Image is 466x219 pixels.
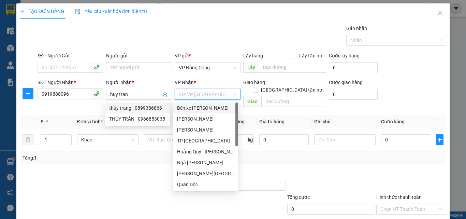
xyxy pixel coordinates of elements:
[173,146,238,157] div: Hoằng Quý - Hoằng Quỳ
[177,148,234,155] div: Hoằng Quý - [PERSON_NAME]
[23,88,33,99] button: plus
[58,28,99,35] span: NC1209250446
[243,80,265,85] span: Giao hàng
[314,134,376,145] input: Ghi Chú
[329,53,360,58] label: Cước lấy hàng
[175,52,241,59] div: VP gửi
[329,80,363,85] label: Cước giao hàng
[105,113,170,124] div: THỦY TRẦN - 0966853035
[177,137,234,145] div: TP [GEOGRAPHIC_DATA]
[81,135,134,145] span: Khác
[109,104,166,112] div: thùy trang - 0899386866
[177,104,234,112] div: Bến xe [PERSON_NAME]
[346,26,367,31] label: Gán nhãn
[144,134,205,145] input: VD: Bàn, Ghế
[77,119,103,124] span: Đơn vị tính
[94,91,99,96] span: phone
[431,3,450,23] button: Close
[259,134,308,145] input: 0
[75,9,81,14] img: icon
[296,52,326,59] span: Lấy tận nơi
[94,64,99,70] span: phone
[173,157,238,168] div: Ngã Tư Hoàng Minh
[258,86,326,94] span: [GEOGRAPHIC_DATA] tận nơi
[175,80,194,85] span: VP Nhận
[173,113,238,124] div: Mỹ Đình
[287,194,310,200] span: Tổng cước
[259,119,285,124] span: Giá trị hàng
[436,137,443,142] span: plus
[14,5,57,28] strong: CHUYỂN PHÁT NHANH ĐÔNG LÝ
[106,79,172,86] div: Người nhận
[106,52,172,59] div: Người gửi
[177,126,234,134] div: [PERSON_NAME]
[177,159,234,166] div: Ngã [PERSON_NAME]
[173,102,238,113] div: Bến xe Gia Lâm
[20,9,64,14] span: TẠO ĐƠN HÀNG
[173,135,238,146] div: TP Thanh Hóa
[243,62,259,73] span: Lấy
[173,179,238,190] div: Quán Dốc
[75,9,147,14] span: Yêu cầu xuất hóa đơn điện tử
[177,170,234,177] div: [PERSON_NAME][GEOGRAPHIC_DATA]
[437,10,443,15] span: close
[329,62,378,73] input: Cước lấy hàng
[41,119,46,124] span: SL
[259,62,326,73] input: Dọc đường
[179,63,236,73] span: VP Nông Cống
[20,9,25,14] span: plus
[177,115,234,123] div: [PERSON_NAME]
[247,134,254,145] span: kg
[105,102,170,113] div: thùy trang - 0899386866
[243,96,261,107] span: Giao
[24,29,46,36] span: SĐT XE
[177,181,234,188] div: Quán Dốc
[23,154,180,162] div: Tổng: 1
[381,119,405,124] span: Cước hàng
[173,124,238,135] div: Hoàng Sơn
[38,52,103,59] div: SĐT Người Gửi
[38,79,103,86] div: SĐT Người Nhận
[376,194,422,200] label: Hình thức thanh toán
[243,53,263,58] span: Lấy hàng
[23,134,33,145] button: delete
[162,92,168,97] span: user-add
[261,96,326,107] input: Dọc đường
[311,115,378,128] th: Ghi chú
[173,168,238,179] div: Ga Nghĩa Trang
[109,115,166,123] div: THỦY TRẦN - 0966853035
[23,91,33,96] span: plus
[436,134,443,145] button: plus
[17,38,54,52] strong: PHIẾU BIÊN NHẬN
[3,20,14,44] img: logo
[329,89,378,100] input: Cước giao hàng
